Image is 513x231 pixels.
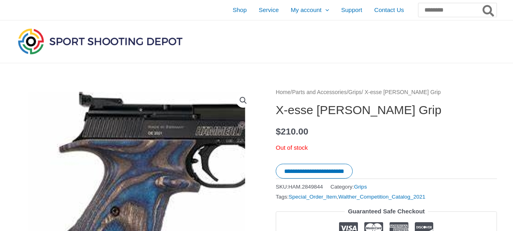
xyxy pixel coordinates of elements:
[338,194,425,200] a: Walther_Competition_Catalog_2021
[481,3,497,17] button: Search
[276,142,497,153] p: Out of stock
[16,26,184,56] img: Sport Shooting Depot
[345,206,428,217] legend: Guaranteed Safe Checkout
[354,184,367,190] a: Grips
[276,89,291,95] a: Home
[289,184,323,190] span: HAM.2849844
[276,103,497,117] h1: X-esse [PERSON_NAME] Grip
[289,194,337,200] a: Special_Order_Item
[292,89,347,95] a: Parts and Accessories
[276,87,497,98] nav: Breadcrumb
[236,93,250,108] a: View full-screen image gallery
[348,89,362,95] a: Grips
[276,182,323,192] span: SKU:
[331,182,367,192] span: Category:
[276,127,281,137] span: $
[276,192,425,202] span: Tags: ,
[276,127,308,137] bdi: 210.00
